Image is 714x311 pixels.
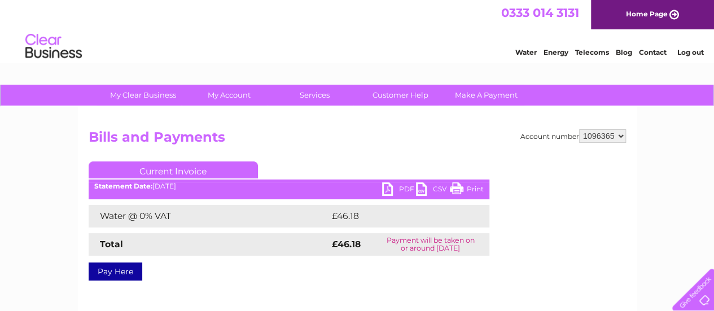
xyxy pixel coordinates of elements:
[89,129,626,151] h2: Bills and Payments
[91,6,624,55] div: Clear Business is a trading name of Verastar Limited (registered in [GEOGRAPHIC_DATA] No. 3667643...
[544,48,568,56] a: Energy
[416,182,450,199] a: CSV
[450,182,484,199] a: Print
[515,48,537,56] a: Water
[616,48,632,56] a: Blog
[89,161,258,178] a: Current Invoice
[354,85,447,106] a: Customer Help
[182,85,275,106] a: My Account
[440,85,533,106] a: Make A Payment
[332,239,361,249] strong: £46.18
[97,85,190,106] a: My Clear Business
[520,129,626,143] div: Account number
[89,182,489,190] div: [DATE]
[25,29,82,64] img: logo.png
[501,6,579,20] a: 0333 014 3131
[94,182,152,190] b: Statement Date:
[100,239,123,249] strong: Total
[372,233,489,256] td: Payment will be taken on or around [DATE]
[268,85,361,106] a: Services
[639,48,667,56] a: Contact
[89,205,329,227] td: Water @ 0% VAT
[329,205,466,227] td: £46.18
[382,182,416,199] a: PDF
[89,262,142,281] a: Pay Here
[677,48,703,56] a: Log out
[575,48,609,56] a: Telecoms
